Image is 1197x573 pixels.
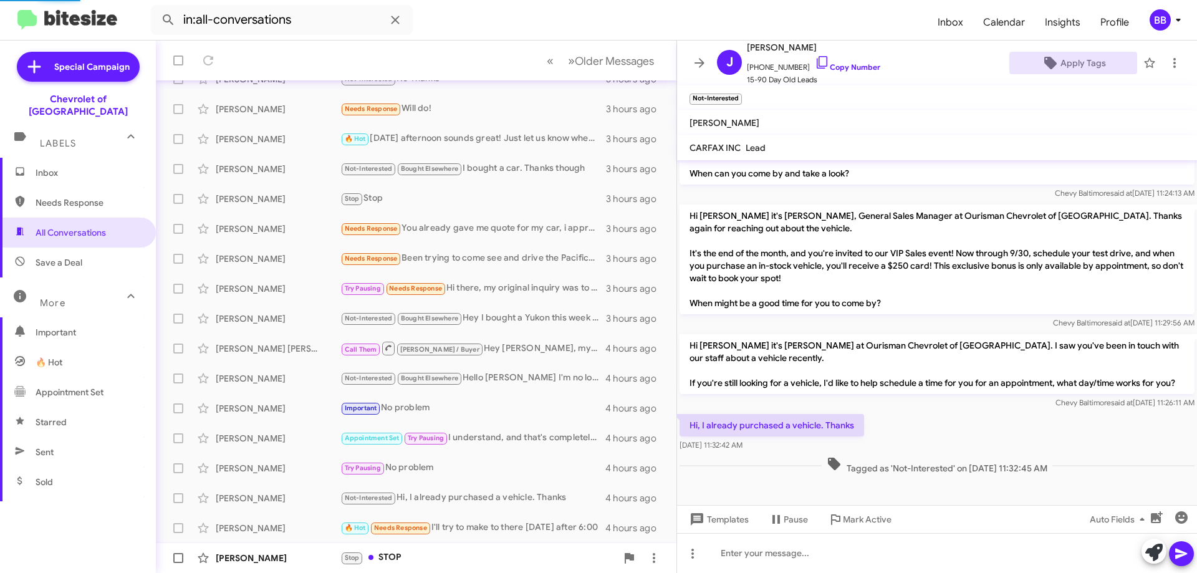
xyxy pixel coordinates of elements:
[374,524,427,532] span: Needs Response
[340,251,606,266] div: Been trying to come see and drive the Pacifica. It always seems to be in the shop. Is there somet...
[605,492,666,504] div: 4 hours ago
[1035,4,1090,41] a: Insights
[677,508,759,531] button: Templates
[216,522,340,534] div: [PERSON_NAME]
[216,462,340,474] div: [PERSON_NAME]
[680,334,1195,394] p: Hi [PERSON_NAME] it's [PERSON_NAME] at Ourisman Chevrolet of [GEOGRAPHIC_DATA]. I saw you've been...
[690,94,742,105] small: Not-Interested
[818,508,901,531] button: Mark Active
[216,133,340,145] div: [PERSON_NAME]
[822,456,1052,474] span: Tagged as 'Not-Interested' on [DATE] 11:32:45 AM
[36,256,82,269] span: Save a Deal
[216,163,340,175] div: [PERSON_NAME]
[606,282,666,295] div: 3 hours ago
[216,372,340,385] div: [PERSON_NAME]
[345,135,366,143] span: 🔥 Hot
[216,223,340,235] div: [PERSON_NAME]
[815,62,880,72] a: Copy Number
[36,196,142,209] span: Needs Response
[560,48,661,74] button: Next
[340,371,605,385] div: Hello [PERSON_NAME] I'm no longer looking for a vehicle
[40,297,65,309] span: More
[345,105,398,113] span: Needs Response
[340,431,605,445] div: I understand, and that's completely fine! Feel free to reach out anytime.
[216,552,340,564] div: [PERSON_NAME]
[216,282,340,295] div: [PERSON_NAME]
[843,508,892,531] span: Mark Active
[605,402,666,415] div: 4 hours ago
[401,314,458,322] span: Bought Elsewhere
[747,74,880,86] span: 15-90 Day Old Leads
[401,165,458,173] span: Bought Elsewhere
[345,524,366,532] span: 🔥 Hot
[1053,318,1195,327] span: Chevy Baltimore [DATE] 11:29:56 AM
[401,374,458,382] span: Bought Elsewhere
[345,254,398,262] span: Needs Response
[1055,398,1195,407] span: Chevy Baltimore [DATE] 11:26:11 AM
[389,284,442,292] span: Needs Response
[151,5,413,35] input: Search
[345,494,393,502] span: Not-Interested
[345,404,377,412] span: Important
[568,53,575,69] span: »
[1009,52,1137,74] button: Apply Tags
[340,102,606,116] div: Will do!
[340,491,605,505] div: Hi, I already purchased a vehicle. Thanks
[340,521,605,535] div: I'll try to make to there [DATE] after 6:00
[1139,9,1183,31] button: BB
[340,281,606,296] div: Hi there, my original inquiry was to see if [PERSON_NAME] would be interested in sponsoring the s...
[1090,4,1139,41] span: Profile
[747,40,880,55] span: [PERSON_NAME]
[746,142,766,153] span: Lead
[759,508,818,531] button: Pause
[54,60,130,73] span: Special Campaign
[340,221,606,236] div: You already gave me quote for my car, i appreciate your team taking the time to work on me with t...
[1060,52,1106,74] span: Apply Tags
[216,103,340,115] div: [PERSON_NAME]
[605,462,666,474] div: 4 hours ago
[680,440,743,450] span: [DATE] 11:32:42 AM
[606,223,666,235] div: 3 hours ago
[36,476,53,488] span: Sold
[547,53,554,69] span: «
[340,340,605,356] div: Hey [PERSON_NAME], my manager’s been paying up to 180% over market for trades this week. If yours...
[575,54,654,68] span: Older Messages
[340,132,606,146] div: [DATE] afternoon sounds great! Just let us know when you're able to make it, and we'll be ready t...
[340,551,617,565] div: STOP
[1108,318,1130,327] span: said at
[36,386,103,398] span: Appointment Set
[36,226,106,239] span: All Conversations
[340,401,605,415] div: No problem
[340,161,606,176] div: I bought a car. Thanks though
[408,434,444,442] span: Try Pausing
[1080,508,1160,531] button: Auto Fields
[340,461,605,475] div: No problem
[216,193,340,205] div: [PERSON_NAME]
[540,48,661,74] nav: Page navigation example
[606,133,666,145] div: 3 hours ago
[680,414,864,436] p: Hi, I already purchased a vehicle. Thanks
[36,446,54,458] span: Sent
[36,356,62,368] span: 🔥 Hot
[36,416,67,428] span: Starred
[928,4,973,41] a: Inbox
[36,166,142,179] span: Inbox
[606,193,666,205] div: 3 hours ago
[690,117,759,128] span: [PERSON_NAME]
[1055,188,1195,198] span: Chevy Baltimore [DATE] 11:24:13 AM
[345,224,398,233] span: Needs Response
[605,522,666,534] div: 4 hours ago
[345,554,360,562] span: Stop
[687,508,749,531] span: Templates
[17,52,140,82] a: Special Campaign
[606,312,666,325] div: 3 hours ago
[40,138,76,149] span: Labels
[539,48,561,74] button: Previous
[345,345,377,354] span: Call Them
[747,55,880,74] span: [PHONE_NUMBER]
[606,163,666,175] div: 3 hours ago
[1110,188,1132,198] span: said at
[400,345,479,354] span: [PERSON_NAME] / Buyer
[973,4,1035,41] a: Calendar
